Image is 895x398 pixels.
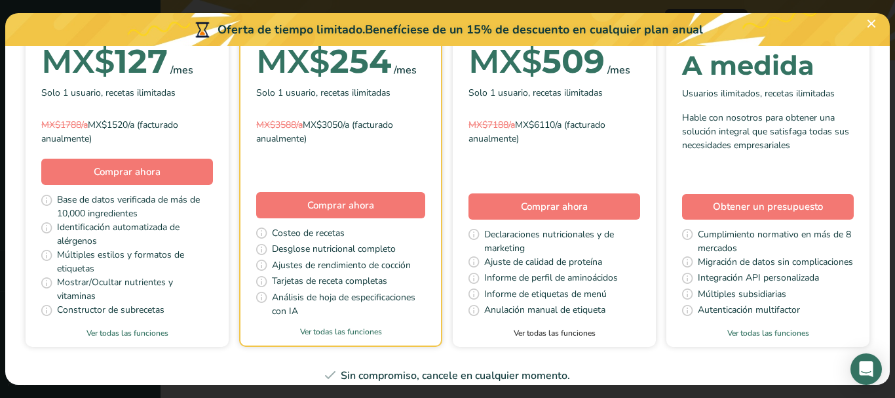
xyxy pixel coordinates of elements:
button: Comprar ahora [256,192,425,218]
div: MX$6110/a (facturado anualmente) [468,118,640,146]
div: Open Intercom Messenger [850,353,882,385]
div: /mes [607,62,630,78]
span: Integración API personalizada [698,271,819,287]
span: Declaraciones nutricionales y de marketing [484,228,640,255]
span: Identificación automatizada de alérgenos [57,220,213,248]
span: Solo 1 usuario, recetas ilimitadas [468,86,603,100]
span: Comprar ahora [307,199,374,212]
span: Usuarios ilimitados, recetas ilimitadas [682,87,835,100]
div: /mes [170,62,193,78]
span: Ajuste de calidad de proteína [484,255,602,271]
span: MX$1788/a [41,119,88,131]
span: Múltiples subsidiarias [698,287,786,304]
span: Anulación manual de etiqueta [484,303,605,319]
a: Obtener un presupuesto [682,194,854,220]
span: Tarjetas de receta completas [272,274,387,290]
button: Comprar ahora [468,193,640,220]
div: Oferta de tiempo limitado. [5,13,890,46]
span: Informe de etiquetas de menú [484,287,607,304]
div: MX$3050/a (facturado anualmente) [256,118,425,146]
span: MX$ [468,41,542,81]
span: Migración de datos sin complicaciones [698,255,853,271]
span: MX$7188/a [468,119,515,131]
div: Sin compromiso, cancele en cualquier momento. [21,368,874,384]
span: Costeo de recetas [272,226,345,243]
div: MX$1520/a (facturado anualmente) [41,118,213,146]
span: Ajustes de rendimiento de cocción [272,258,411,275]
div: 509 [468,49,605,75]
span: Mostrar/Ocultar nutrientes y vitaminas [57,275,213,303]
div: 127 [41,49,168,75]
div: Hable con nosotros para obtener una solución integral que satisfaga todas sus necesidades empresa... [682,111,854,152]
a: Ver todas las funciones [240,326,441,338]
span: Informe de perfil de aminoácidos [484,271,618,287]
div: /mes [394,62,417,78]
span: Análisis de hoja de especificaciones con IA [272,290,425,318]
span: MX$ [256,41,330,81]
a: Ver todas las funciones [453,327,656,339]
a: Ver todas las funciones [26,327,229,339]
span: Múltiples estilos y formatos de etiquetas [57,248,213,275]
a: Ver todas las funciones [666,327,869,339]
div: 254 [256,49,391,75]
span: MX$ [41,41,115,81]
span: MX$3588/a [256,119,303,131]
span: Obtener un presupuesto [713,199,823,214]
span: Base de datos verificada de más de 10,000 ingredientes [57,193,213,220]
div: A medida [682,52,854,79]
span: Constructor de subrecetas [57,303,164,319]
span: Cumplimiento normativo en más de 8 mercados [698,228,854,255]
span: Autenticación multifactor [698,303,800,319]
span: Comprar ahora [94,165,161,178]
button: Comprar ahora [41,159,213,185]
span: Desglose nutricional completo [272,242,396,258]
span: Comprar ahora [521,200,588,213]
span: Solo 1 usuario, recetas ilimitadas [41,86,176,100]
span: Solo 1 usuario, recetas ilimitadas [256,86,390,100]
div: Benefíciese de un 15% de descuento en cualquier plan anual [365,21,703,39]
